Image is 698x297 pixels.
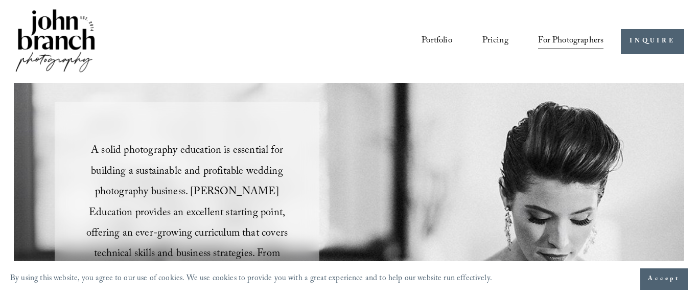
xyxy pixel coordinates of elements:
[422,32,452,51] a: Portfolio
[621,29,684,54] a: INQUIRE
[538,33,603,50] span: For Photographers
[10,271,492,287] p: By using this website, you agree to our use of cookies. We use cookies to provide you with a grea...
[640,268,688,290] button: Accept
[14,7,97,76] img: John Branch IV Photography
[482,32,508,51] a: Pricing
[648,274,680,284] span: Accept
[538,32,603,51] a: folder dropdown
